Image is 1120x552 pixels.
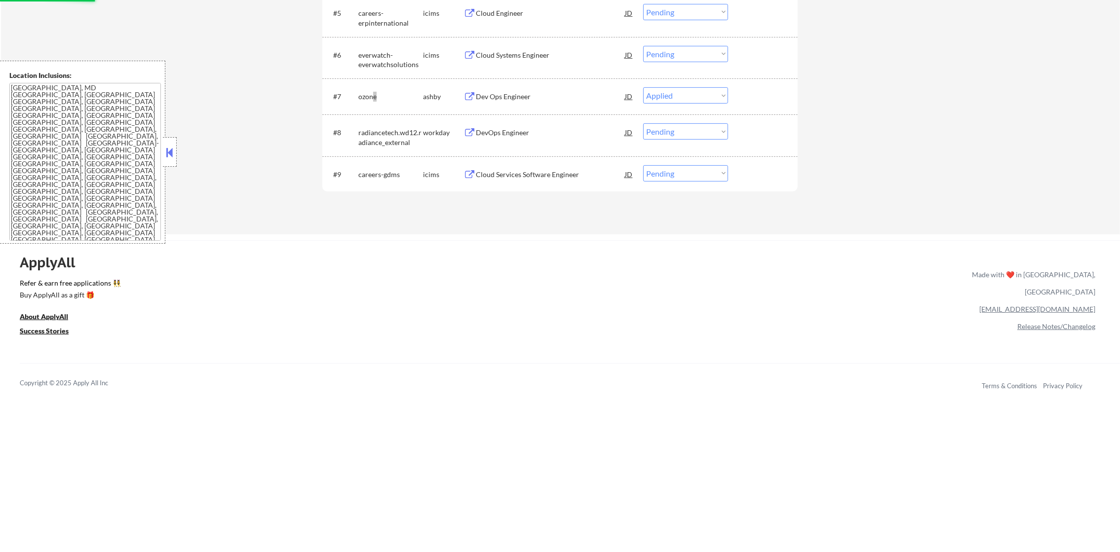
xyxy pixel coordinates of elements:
[333,92,350,102] div: #7
[476,50,625,60] div: Cloud Systems Engineer
[333,8,350,18] div: #5
[20,312,68,321] u: About ApplyAll
[20,254,86,271] div: ApplyAll
[1043,382,1082,390] a: Privacy Policy
[1017,322,1095,331] a: Release Notes/Changelog
[358,50,423,70] div: everwatch-everwatchsolutions
[423,170,463,180] div: icims
[982,382,1037,390] a: Terms & Conditions
[624,46,634,64] div: JD
[358,8,423,28] div: careers-erpinternational
[20,326,82,338] a: Success Stories
[476,92,625,102] div: Dev Ops Engineer
[20,292,118,298] div: Buy ApplyAll as a gift 🎁
[423,8,463,18] div: icims
[20,378,133,388] div: Copyright © 2025 Apply All Inc
[333,128,350,138] div: #8
[476,8,625,18] div: Cloud Engineer
[358,92,423,102] div: ozone
[968,266,1095,300] div: Made with ❤️ in [GEOGRAPHIC_DATA], [GEOGRAPHIC_DATA]
[20,290,118,302] a: Buy ApplyAll as a gift 🎁
[624,165,634,183] div: JD
[333,50,350,60] div: #6
[9,71,161,80] div: Location Inclusions:
[423,92,463,102] div: ashby
[20,312,82,324] a: About ApplyAll
[423,50,463,60] div: icims
[624,123,634,141] div: JD
[979,305,1095,313] a: [EMAIL_ADDRESS][DOMAIN_NAME]
[358,170,423,180] div: careers-gdms
[423,128,463,138] div: workday
[358,128,423,147] div: radiancetech.wd12.radiance_external
[20,280,766,290] a: Refer & earn free applications 👯‍♀️
[476,128,625,138] div: DevOps Engineer
[624,4,634,22] div: JD
[333,170,350,180] div: #9
[20,327,69,335] u: Success Stories
[476,170,625,180] div: Cloud Services Software Engineer
[624,87,634,105] div: JD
